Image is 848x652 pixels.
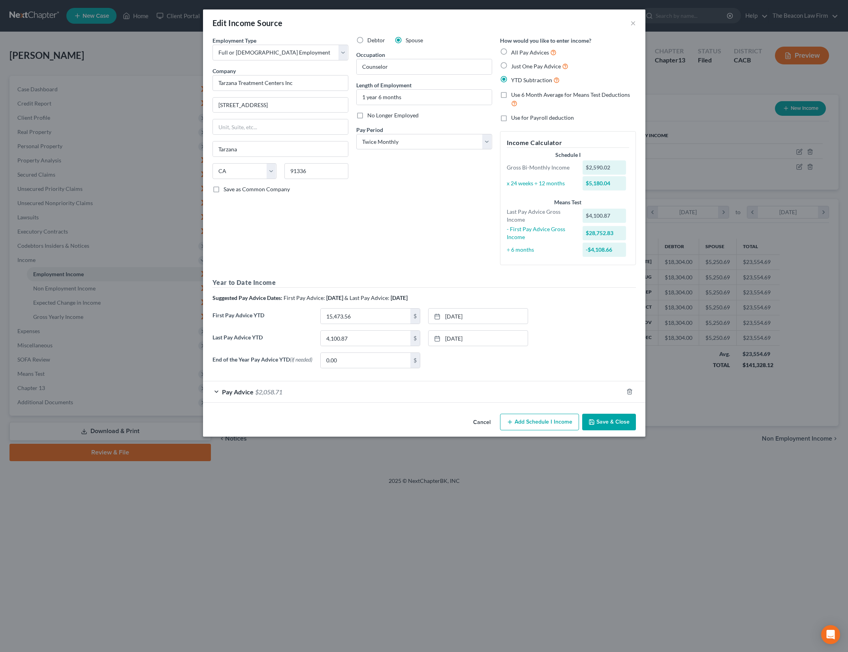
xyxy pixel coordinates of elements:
div: Gross Bi-Monthly Income [503,164,579,171]
a: [DATE] [429,309,528,324]
input: Unit, Suite, etc... [213,119,348,134]
input: -- [357,59,492,74]
span: Save as Common Company [224,186,290,192]
input: ex: 2 years [357,90,492,105]
span: First Pay Advice: [284,294,325,301]
div: $ [410,353,420,368]
div: Schedule I [507,151,629,159]
h5: Year to Date Income [212,278,636,288]
span: Use for Payroll deduction [511,114,574,121]
strong: [DATE] [326,294,343,301]
button: Cancel [467,415,497,430]
label: End of the Year Pay Advice YTD [209,352,316,375]
label: How would you like to enter income? [500,36,591,45]
div: $4,100.87 [583,209,626,223]
input: 0.00 [321,331,410,346]
span: Use 6 Month Average for Means Test Deductions [511,91,630,98]
span: Just One Pay Advice [511,63,561,70]
button: Save & Close [582,414,636,430]
span: All Pay Advices [511,49,549,56]
button: Add Schedule I Income [500,414,579,430]
strong: [DATE] [391,294,408,301]
input: Enter city... [213,141,348,156]
input: 0.00 [321,353,410,368]
input: Enter zip... [284,163,348,179]
label: First Pay Advice YTD [209,308,316,330]
div: ÷ 6 months [503,246,579,254]
span: YTD Subtraction [511,77,552,83]
div: $5,180.04 [583,176,626,190]
div: $ [410,331,420,346]
div: Open Intercom Messenger [821,625,840,644]
input: Search company by name... [212,75,348,91]
div: $ [410,309,420,324]
h5: Income Calculator [507,138,629,148]
span: (if needed) [290,356,312,363]
span: Employment Type [212,37,256,44]
div: Last Pay Advice Gross Income [503,208,579,224]
a: [DATE] [429,331,528,346]
span: Spouse [406,37,423,43]
span: Pay Period [356,126,383,133]
label: Length of Employment [356,81,412,89]
strong: Suggested Pay Advice Dates: [212,294,282,301]
button: × [630,18,636,28]
label: Occupation [356,51,385,59]
div: x 24 weeks ÷ 12 months [503,179,579,187]
input: Enter address... [213,98,348,113]
div: -$4,108.66 [583,243,626,257]
span: & Last Pay Advice: [344,294,389,301]
div: $2,590.02 [583,160,626,175]
div: - First Pay Advice Gross Income [503,225,579,241]
span: Pay Advice [222,388,254,396]
div: $28,752.83 [583,226,626,240]
span: Company [212,68,236,74]
input: 0.00 [321,309,410,324]
label: Last Pay Advice YTD [209,330,316,352]
span: No Longer Employed [367,112,419,119]
div: Edit Income Source [212,17,283,28]
div: Means Test [507,198,629,206]
span: $2,058.71 [255,388,282,396]
span: Debtor [367,37,385,43]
